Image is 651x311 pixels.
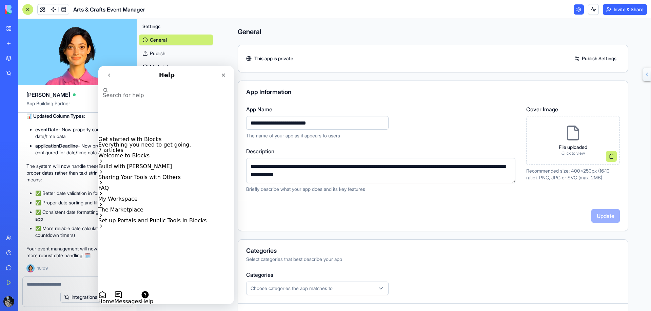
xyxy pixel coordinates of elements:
[73,5,145,14] span: Arts & Crafts Event Manager
[26,100,129,112] span: App Building Partner
[246,89,620,95] div: App Information
[246,147,518,155] label: Description
[246,132,518,139] p: The name of your app as it appears to users
[26,245,129,259] p: Your event management will now have much more robust date handling! 🗓️
[43,225,55,238] button: Help
[26,91,70,99] span: [PERSON_NAME]
[559,151,587,156] p: Click to view
[26,264,35,272] img: Ella_00000_wcx2te.png
[60,292,101,303] button: Integrations
[526,168,620,181] p: Recommended size: 400x250px (16:10 ratio). PNG, JPG or SVG (max. 2MB)
[35,127,58,132] strong: eventDate
[254,55,293,62] span: This app is private
[238,27,628,37] h4: General
[35,225,129,239] li: ✅ More reliable date calculations (like countdown timers)
[526,105,620,113] label: Cover Image
[3,296,14,307] img: bones_opt_al65qh.jpg
[26,163,129,183] p: The system will now handle these fields as proper dates rather than text strings, which means:
[5,5,47,14] img: logo
[246,271,620,279] label: Categories
[246,248,620,254] div: Categories
[35,209,129,222] li: ✅ Consistent date formatting across the app
[251,285,333,292] span: Choose categories the app matches to
[139,62,213,72] a: Marketplace
[139,21,213,32] button: Settings
[35,190,129,197] li: ✅ Better date validation in forms
[16,232,42,239] span: Messages
[246,105,518,113] label: App Name
[526,116,620,165] div: File uploadedClick to view
[246,186,518,193] p: Briefly describe what your app does and its key features
[142,23,160,30] span: Settings
[246,282,389,295] button: Choose categories the app matches to
[35,126,129,140] li: - Now properly configured for date/time data
[603,4,647,15] button: Invite & Share
[43,232,55,239] span: Help
[35,143,78,149] strong: applicationDeadline
[246,256,620,263] div: Select categories that best describe your app
[35,142,129,156] li: - Now properly configured for date/time data
[98,66,234,304] iframe: Intercom live chat
[559,144,587,151] p: File uploaded
[139,48,213,59] a: Publish
[571,53,620,64] a: Publish Settings
[35,199,129,206] li: ✅ Proper date sorting and filtering
[37,266,48,271] span: 10:09
[26,113,85,119] strong: 📊 Updated Column Types:
[139,35,213,45] a: General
